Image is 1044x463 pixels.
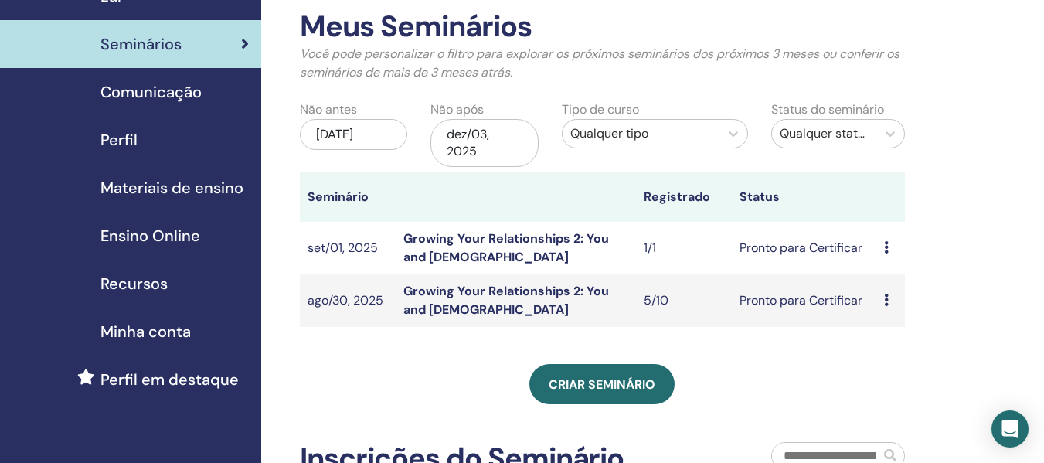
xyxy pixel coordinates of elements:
div: [DATE] [300,119,407,150]
label: Tipo de curso [562,100,639,119]
div: Qualquer status [780,124,868,143]
div: Qualquer tipo [570,124,711,143]
div: Open Intercom Messenger [991,410,1029,448]
td: 1/1 [636,222,732,274]
span: Seminários [100,32,182,56]
h2: Meus Seminários [300,9,905,45]
div: dez/03, 2025 [430,119,538,167]
span: Recursos [100,272,168,295]
a: Growing Your Relationships 2: You and [DEMOGRAPHIC_DATA] [403,230,609,265]
th: Registrado [636,172,732,222]
th: Status [732,172,876,222]
p: Você pode personalizar o filtro para explorar os próximos seminários dos próximos 3 meses ou conf... [300,45,905,82]
td: set/01, 2025 [300,222,396,274]
label: Não após [430,100,484,119]
span: Minha conta [100,320,191,343]
td: Pronto para Certificar [732,274,876,327]
a: Criar seminário [529,364,675,404]
td: 5/10 [636,274,732,327]
span: Ensino Online [100,224,200,247]
label: Status do seminário [771,100,884,119]
label: Não antes [300,100,357,119]
th: Seminário [300,172,396,222]
span: Materiais de ensino [100,176,243,199]
a: Growing Your Relationships 2: You and [DEMOGRAPHIC_DATA] [403,283,609,318]
span: Criar seminário [549,376,655,393]
span: Perfil em destaque [100,368,239,391]
td: Pronto para Certificar [732,222,876,274]
span: Comunicação [100,80,202,104]
span: Perfil [100,128,138,151]
td: ago/30, 2025 [300,274,396,327]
